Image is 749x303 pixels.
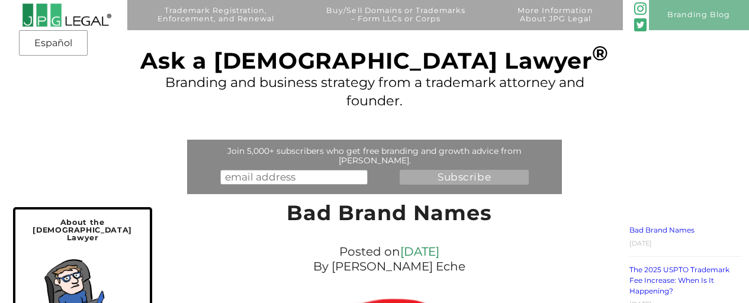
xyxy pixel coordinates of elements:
[629,239,652,247] time: [DATE]
[495,7,615,37] a: More InformationAbout JPG Legal
[230,259,548,274] p: By [PERSON_NAME] Eche
[22,33,84,54] a: Español
[220,170,368,185] input: email address
[400,244,439,259] a: [DATE]
[629,265,729,295] a: The 2025 USPTO Trademark Fee Increase: When Is It Happening?
[22,3,112,27] img: 2016-logo-black-letters-3-r.png
[634,18,647,31] img: Twitter_Social_Icon_Rounded_Square_Color-mid-green3-90.png
[190,146,559,165] div: Join 5,000+ subscribers who get free branding and growth advice from [PERSON_NAME].
[304,7,488,37] a: Buy/Sell Domains or Trademarks– Form LLCs or Corps
[287,200,492,225] a: Bad Brand Names
[634,2,647,15] img: glyph-logo_May2016-green3-90.png
[33,218,132,241] span: About the [DEMOGRAPHIC_DATA] Lawyer
[400,170,529,185] input: Subscribe
[135,7,297,37] a: Trademark Registration,Enforcement, and Renewal
[629,225,695,234] a: Bad Brand Names
[224,241,554,277] div: Posted on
